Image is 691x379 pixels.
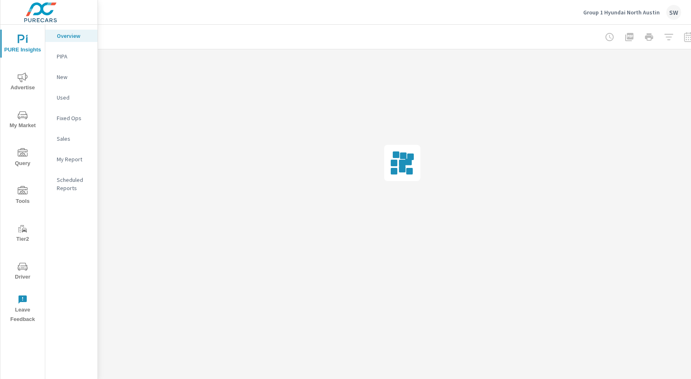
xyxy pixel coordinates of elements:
[0,25,45,328] div: nav menu
[57,155,91,163] p: My Report
[57,114,91,122] p: Fixed Ops
[45,133,97,145] div: Sales
[3,186,42,206] span: Tools
[45,112,97,124] div: Fixed Ops
[45,71,97,83] div: New
[57,176,91,192] p: Scheduled Reports
[57,93,91,102] p: Used
[45,50,97,63] div: PIPA
[3,224,42,244] span: Tier2
[3,72,42,93] span: Advertise
[45,153,97,165] div: My Report
[666,5,681,20] div: SW
[57,73,91,81] p: New
[583,9,660,16] p: Group 1 Hyundai North Austin
[3,35,42,55] span: PURE Insights
[3,148,42,168] span: Query
[45,30,97,42] div: Overview
[45,91,97,104] div: Used
[57,32,91,40] p: Overview
[3,262,42,282] span: Driver
[57,135,91,143] p: Sales
[45,174,97,194] div: Scheduled Reports
[3,110,42,130] span: My Market
[57,52,91,60] p: PIPA
[3,295,42,324] span: Leave Feedback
